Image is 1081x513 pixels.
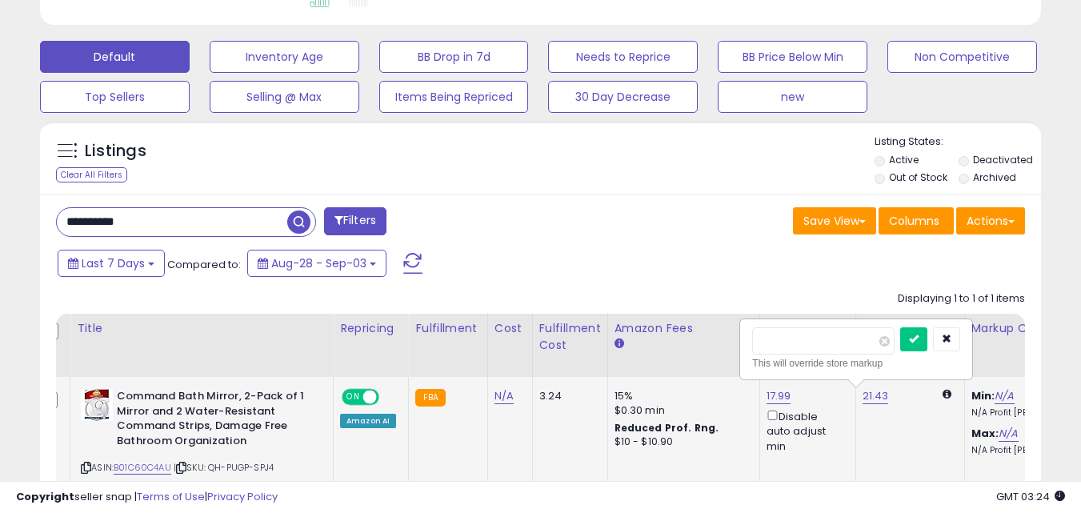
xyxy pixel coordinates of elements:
[40,81,190,113] button: Top Sellers
[56,167,127,182] div: Clear All Filters
[615,320,753,337] div: Amazon Fees
[85,140,146,162] h5: Listings
[207,489,278,504] a: Privacy Policy
[793,207,876,234] button: Save View
[494,320,526,337] div: Cost
[767,407,843,454] div: Disable auto adjust min
[16,490,278,505] div: seller snap | |
[615,421,719,435] b: Reduced Prof. Rng.
[887,41,1037,73] button: Non Competitive
[615,403,747,418] div: $0.30 min
[247,250,386,277] button: Aug-28 - Sep-03
[718,41,867,73] button: BB Price Below Min
[379,41,529,73] button: BB Drop in 7d
[971,426,999,441] b: Max:
[340,320,402,337] div: Repricing
[343,391,363,404] span: ON
[340,414,396,428] div: Amazon AI
[377,391,402,404] span: OFF
[539,389,595,403] div: 3.24
[137,489,205,504] a: Terms of Use
[879,207,954,234] button: Columns
[999,426,1018,442] a: N/A
[539,320,601,354] div: Fulfillment Cost
[210,81,359,113] button: Selling @ Max
[995,388,1014,404] a: N/A
[615,389,747,403] div: 15%
[174,461,274,474] span: | SKU: QH-PUGP-SPJ4
[271,255,366,271] span: Aug-28 - Sep-03
[494,388,514,404] a: N/A
[58,250,165,277] button: Last 7 Days
[889,213,939,229] span: Columns
[615,435,747,449] div: $10 - $10.90
[379,81,529,113] button: Items Being Repriced
[615,337,624,351] small: Amazon Fees.
[117,389,311,452] b: Command Bath Mirror, 2-Pack of 1 Mirror and 2 Water-Resistant Command Strips, Damage Free Bathroo...
[752,355,960,371] div: This will override store markup
[863,388,889,404] a: 21.43
[114,461,171,475] a: B01C60C4AU
[956,207,1025,234] button: Actions
[40,41,190,73] button: Default
[415,389,445,407] small: FBA
[415,320,480,337] div: Fulfillment
[889,170,947,184] label: Out of Stock
[167,257,241,272] span: Compared to:
[971,388,995,403] b: Min:
[889,153,919,166] label: Active
[324,207,386,235] button: Filters
[77,320,326,337] div: Title
[973,170,1016,184] label: Archived
[16,489,74,504] strong: Copyright
[898,291,1025,307] div: Displaying 1 to 1 of 1 items
[210,41,359,73] button: Inventory Age
[548,41,698,73] button: Needs to Reprice
[548,81,698,113] button: 30 Day Decrease
[718,81,867,113] button: new
[973,153,1033,166] label: Deactivated
[82,255,145,271] span: Last 7 Days
[996,489,1065,504] span: 2025-09-11 03:24 GMT
[81,389,113,421] img: 51LzZTwfboL._SL40_.jpg
[767,388,791,404] a: 17.99
[875,134,1041,150] p: Listing States:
